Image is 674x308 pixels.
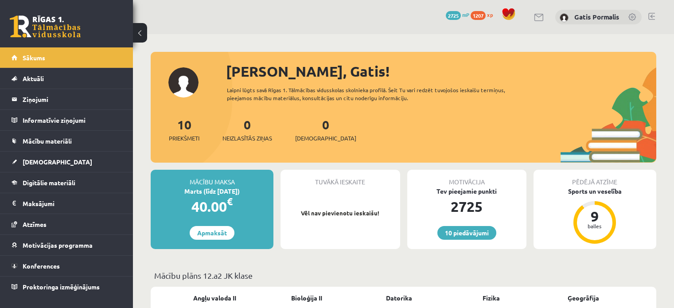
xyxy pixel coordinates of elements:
[534,170,656,187] div: Pēdējā atzīme
[154,269,653,281] p: Mācību plāns 12.a2 JK klase
[151,170,273,187] div: Mācību maksa
[23,262,60,270] span: Konferences
[12,235,122,255] a: Motivācijas programma
[12,68,122,89] a: Aktuāli
[574,12,619,21] a: Gatis Pormalis
[23,193,122,214] legend: Maksājumi
[12,89,122,109] a: Ziņojumi
[281,170,400,187] div: Tuvākā ieskaite
[190,226,234,240] a: Apmaksāt
[10,16,81,38] a: Rīgas 1. Tālmācības vidusskola
[581,223,608,229] div: balles
[226,61,656,82] div: [PERSON_NAME], Gatis!
[407,196,526,217] div: 2725
[291,293,322,303] a: Bioloģija II
[12,256,122,276] a: Konferences
[222,134,272,143] span: Neizlasītās ziņas
[23,220,47,228] span: Atzīmes
[23,158,92,166] span: [DEMOGRAPHIC_DATA]
[12,277,122,297] a: Proktoringa izmēģinājums
[23,89,122,109] legend: Ziņojumi
[227,86,530,102] div: Laipni lūgts savā Rīgas 1. Tālmācības vidusskolas skolnieka profilā. Šeit Tu vari redzēt tuvojošo...
[151,196,273,217] div: 40.00
[568,293,599,303] a: Ģeogrāfija
[12,47,122,68] a: Sākums
[23,283,100,291] span: Proktoringa izmēģinājums
[534,187,656,245] a: Sports un veselība 9 balles
[295,134,356,143] span: [DEMOGRAPHIC_DATA]
[12,131,122,151] a: Mācību materiāli
[151,187,273,196] div: Marts (līdz [DATE])
[12,152,122,172] a: [DEMOGRAPHIC_DATA]
[462,11,469,18] span: mP
[23,137,72,145] span: Mācību materiāli
[23,110,122,130] legend: Informatīvie ziņojumi
[534,187,656,196] div: Sports un veselība
[169,117,199,143] a: 10Priekšmeti
[471,11,486,20] span: 1207
[295,117,356,143] a: 0[DEMOGRAPHIC_DATA]
[23,241,93,249] span: Motivācijas programma
[12,172,122,193] a: Digitālie materiāli
[487,11,493,18] span: xp
[560,13,569,22] img: Gatis Pormalis
[471,11,497,18] a: 1207 xp
[446,11,461,20] span: 2725
[227,195,233,208] span: €
[12,214,122,234] a: Atzīmes
[222,117,272,143] a: 0Neizlasītās ziņas
[483,293,500,303] a: Fizika
[581,209,608,223] div: 9
[407,187,526,196] div: Tev pieejamie punkti
[285,209,395,218] p: Vēl nav pievienotu ieskaišu!
[386,293,412,303] a: Datorika
[169,134,199,143] span: Priekšmeti
[193,293,236,303] a: Angļu valoda II
[12,193,122,214] a: Maksājumi
[23,54,45,62] span: Sākums
[23,74,44,82] span: Aktuāli
[446,11,469,18] a: 2725 mP
[12,110,122,130] a: Informatīvie ziņojumi
[407,170,526,187] div: Motivācija
[23,179,75,187] span: Digitālie materiāli
[437,226,496,240] a: 10 piedāvājumi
